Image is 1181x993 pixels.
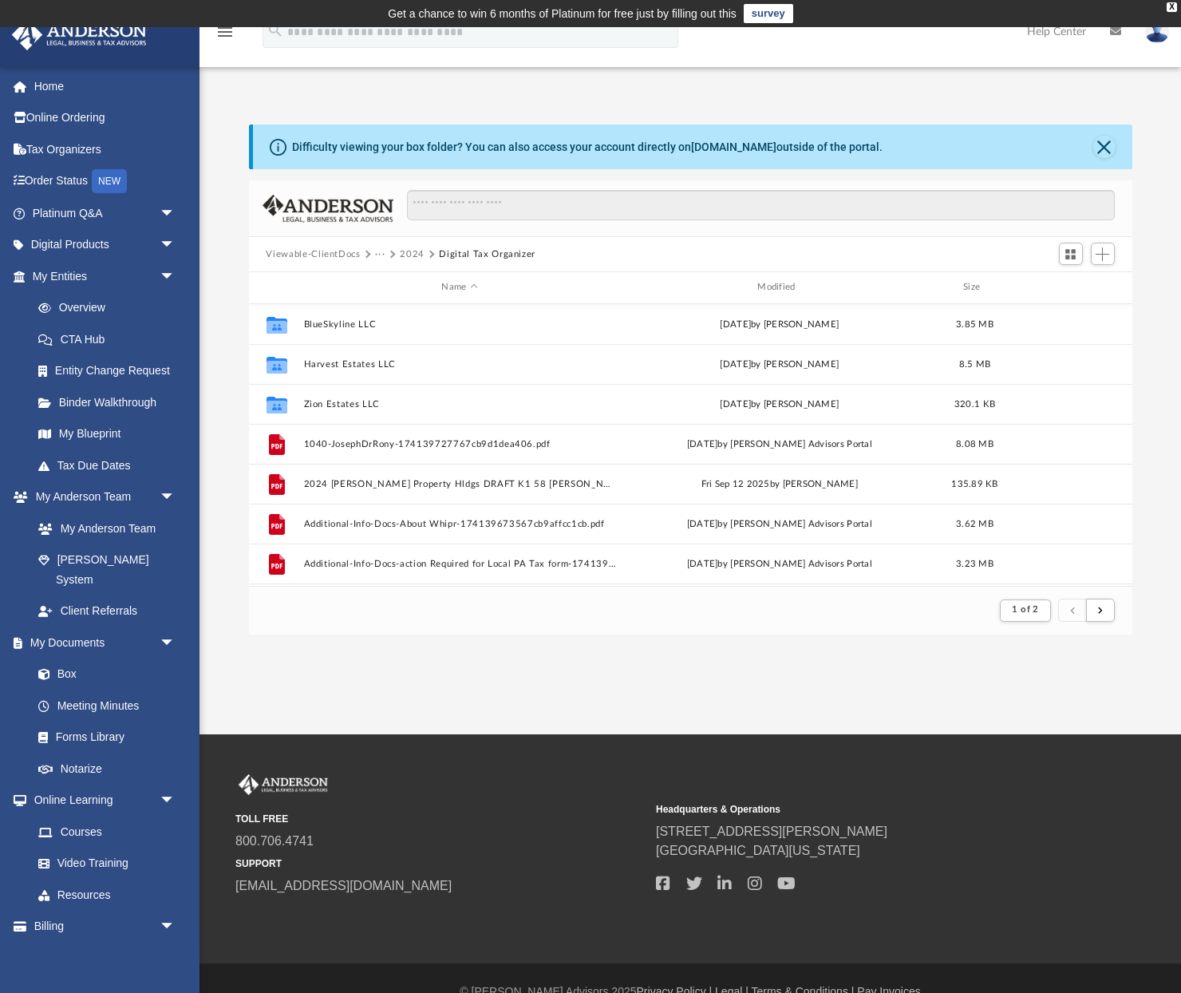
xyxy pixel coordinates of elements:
span: 320.1 KB [954,399,994,408]
div: [DATE] by [PERSON_NAME] [623,357,936,371]
button: Viewable-ClientDocs [266,247,360,262]
span: arrow_drop_down [160,627,192,659]
span: arrow_drop_down [160,260,192,293]
a: Billingarrow_drop_down [11,911,199,943]
a: Forms Library [22,722,184,754]
span: 8.5 MB [958,359,990,368]
img: Anderson Advisors Platinum Portal [235,774,331,795]
span: arrow_drop_down [160,481,192,514]
a: My Anderson Teamarrow_drop_down [11,481,192,513]
div: Difficulty viewing your box folder? You can also access your account directly on outside of the p... [292,139,883,156]
a: Entity Change Request [22,355,199,387]
span: 135.89 KB [951,479,997,488]
div: [DATE] by [PERSON_NAME] Advisors Portal [623,556,936,571]
div: close [1167,2,1177,12]
a: Box [22,659,184,690]
div: Fri Sep 12 2025 by [PERSON_NAME] [623,477,936,491]
button: 2024 [400,247,425,262]
div: [DATE] by [PERSON_NAME] [623,317,936,331]
a: Courses [22,816,192,848]
a: Notarize [22,753,192,785]
button: Additional-Info-Docs-About Whipr-174139673567cb9affcc1cb.pdf [303,519,616,529]
button: ··· [375,247,385,262]
button: BlueSkyline LLC [303,319,616,330]
span: arrow_drop_down [160,785,192,817]
span: 3.85 MB [956,319,993,328]
div: Get a chance to win 6 months of Platinum for free just by filling out this [388,4,737,23]
span: arrow_drop_down [160,229,192,262]
div: id [255,280,295,295]
a: [STREET_ADDRESS][PERSON_NAME] [656,825,887,838]
a: [DOMAIN_NAME] [691,140,776,153]
button: Harvest Estates LLC [303,359,616,370]
div: Size [942,280,1006,295]
a: Video Training [22,848,184,880]
a: Order StatusNEW [11,165,199,198]
img: User Pic [1145,20,1169,43]
a: 800.706.4741 [235,834,314,848]
a: [GEOGRAPHIC_DATA][US_STATE] [656,844,860,857]
a: Tax Due Dates [22,449,199,481]
button: Digital Tax Organizer [439,247,535,262]
div: [DATE] by [PERSON_NAME] Advisors Portal [623,516,936,531]
button: Close [1093,136,1116,158]
div: grid [249,304,1132,586]
a: Binder Walkthrough [22,386,199,418]
i: menu [215,22,235,42]
a: Digital Productsarrow_drop_down [11,229,199,261]
button: 1 of 2 [1000,599,1050,622]
a: Overview [22,292,199,324]
button: Additional-Info-Docs-action Required for Local PA Tax form-174139678367cb9b2f97726.pdf [303,559,616,569]
a: Resources [22,879,192,911]
a: My Entitiesarrow_drop_down [11,260,199,292]
a: My Documentsarrow_drop_down [11,627,192,659]
a: Platinum Q&Aarrow_drop_down [11,197,199,229]
span: 1 of 2 [1012,605,1038,614]
small: Headquarters & Operations [656,802,1065,817]
span: arrow_drop_down [160,197,192,230]
button: 2024 [PERSON_NAME] Property Hldgs DRAFT K1 58 [PERSON_NAME].pdf [303,479,616,489]
a: Client Referrals [22,595,192,627]
a: Tax Organizers [11,133,199,165]
img: Anderson Advisors Platinum Portal [7,19,152,50]
button: 1040-JosephDrRony-174139727767cb9d1dea406.pdf [303,439,616,449]
span: 8.08 MB [956,439,993,448]
span: 3.62 MB [956,519,993,528]
a: survey [744,4,793,23]
a: [PERSON_NAME] System [22,544,192,595]
input: Search files and folders [407,190,1114,220]
div: NEW [92,169,127,193]
button: Switch to Grid View [1059,243,1083,265]
a: My Blueprint [22,418,192,450]
span: arrow_drop_down [160,911,192,944]
a: Online Ordering [11,102,199,134]
small: TOLL FREE [235,812,645,826]
a: CTA Hub [22,323,199,355]
a: My Anderson Team [22,512,184,544]
div: id [1013,280,1125,295]
a: Meeting Minutes [22,690,192,722]
div: [DATE] by [PERSON_NAME] [623,397,936,411]
a: Online Learningarrow_drop_down [11,785,192,817]
button: Zion Estates LLC [303,399,616,409]
a: Home [11,70,199,102]
div: [DATE] by [PERSON_NAME] Advisors Portal [623,437,936,451]
div: Modified [622,280,935,295]
button: Add [1091,243,1115,265]
div: Name [302,280,615,295]
span: 3.23 MB [956,559,993,568]
a: menu [215,30,235,42]
a: [EMAIL_ADDRESS][DOMAIN_NAME] [235,879,452,892]
i: search [267,22,284,39]
small: SUPPORT [235,857,645,871]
